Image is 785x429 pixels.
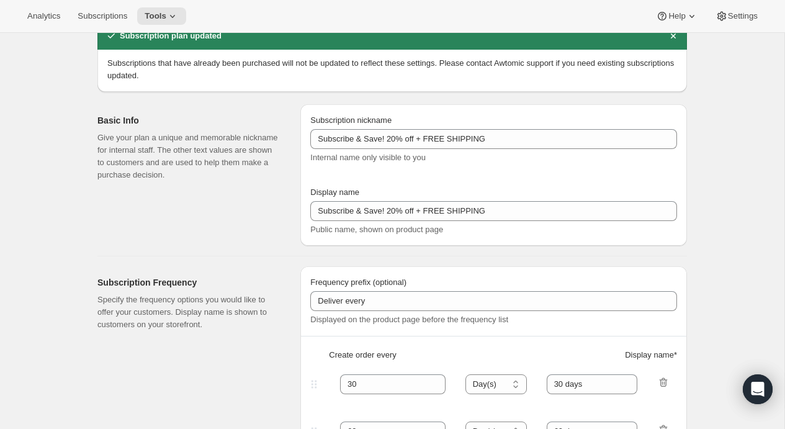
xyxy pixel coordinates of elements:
[547,374,638,394] input: 1 month
[310,115,392,125] span: Subscription nickname
[310,129,677,149] input: Subscribe & Save
[310,315,508,324] span: Displayed on the product page before the frequency list
[27,11,60,21] span: Analytics
[648,7,705,25] button: Help
[97,132,280,181] p: Give your plan a unique and memorable nickname for internal staff. The other text values are show...
[70,7,135,25] button: Subscriptions
[728,11,758,21] span: Settings
[668,11,685,21] span: Help
[625,349,677,361] span: Display name *
[137,7,186,25] button: Tools
[145,11,166,21] span: Tools
[20,7,68,25] button: Analytics
[120,30,222,42] h2: Subscription plan updated
[743,374,773,404] div: Open Intercom Messenger
[78,11,127,21] span: Subscriptions
[97,114,280,127] h2: Basic Info
[310,201,677,221] input: Subscribe & Save
[329,349,396,361] span: Create order every
[665,27,682,45] button: Dismiss notification
[310,291,677,311] input: Deliver every
[310,225,443,234] span: Public name, shown on product page
[310,187,359,197] span: Display name
[97,294,280,331] p: Specify the frequency options you would like to offer your customers. Display name is shown to cu...
[107,57,677,82] p: Subscriptions that have already been purchased will not be updated to reflect these settings. Ple...
[97,276,280,289] h2: Subscription Frequency
[708,7,765,25] button: Settings
[310,153,426,162] span: Internal name only visible to you
[310,278,406,287] span: Frequency prefix (optional)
